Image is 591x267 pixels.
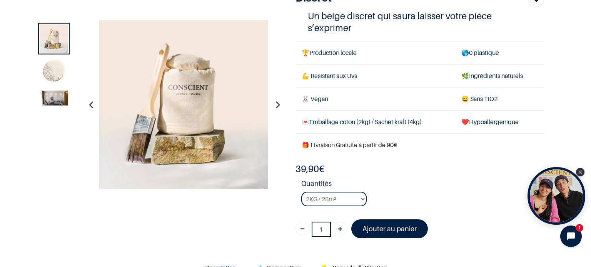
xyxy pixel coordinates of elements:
td: Ingrédients naturels [455,64,544,87]
img: Product image [40,25,68,53]
a: Ajouter au panier [351,219,428,238]
span: 🐰 Vegan [302,95,328,103]
strong: Quantités [301,178,544,192]
div: Tolstoy bubble widget [528,167,585,225]
font: Ajouter au panier [362,225,417,233]
span: 😄 S [461,95,474,103]
span: 🌎 [461,49,469,56]
img: Product image [40,58,68,86]
h4: Un beige discret qui saura laisser votre pièce s’exprimer [308,10,532,34]
span: 39,90 [295,163,319,174]
span: 💌 [302,118,309,126]
div: Close Tolstoy widget [576,168,584,176]
td: 0 plastique [455,41,544,64]
span: 🌿 [461,72,469,80]
td: Emballage coton (2kg) / Sachet kraft (4kg) [295,111,455,134]
td: Production locale [295,41,455,64]
a: Supprimer [295,222,309,235]
img: Product image [40,91,68,106]
font: 🎁 Livraison Gratuite à partir de 90€ [302,141,397,149]
div: Open Tolstoy widget [528,167,585,225]
span: 🏆 [302,49,309,56]
div: Open Tolstoy [528,167,585,225]
a: Ajouter [333,222,347,235]
img: Product image [99,20,268,189]
td: ans TiO2 [455,87,544,110]
span: 💪 Résistant aux Uvs [302,72,357,80]
b: € [295,163,324,174]
td: ❤️Hypoallergénique [455,111,544,134]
